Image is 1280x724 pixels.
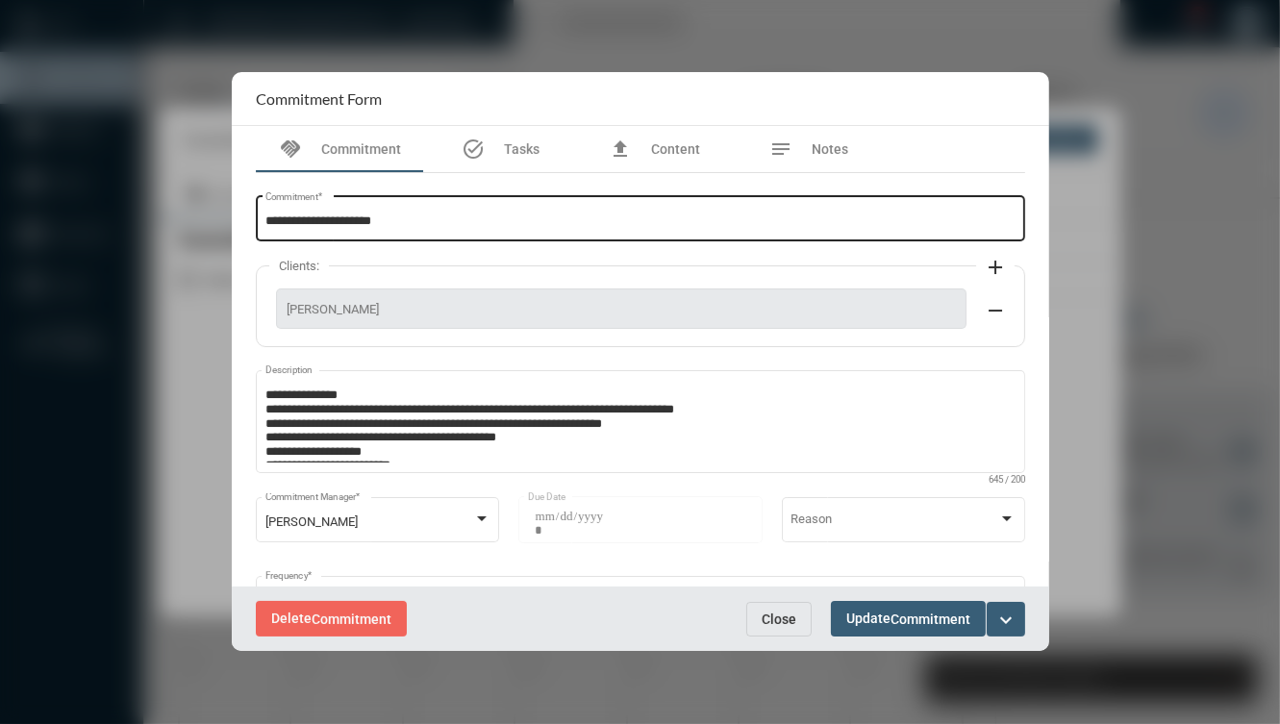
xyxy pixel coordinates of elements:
span: Commitment [321,141,401,157]
span: Commitment [312,612,391,628]
mat-icon: task_alt [462,137,485,161]
mat-hint: 645 / 200 [989,476,1025,487]
span: Tasks [504,141,540,157]
span: Content [651,141,700,157]
span: Delete [271,611,391,626]
span: [PERSON_NAME] [287,302,956,316]
mat-icon: add [984,256,1007,279]
mat-icon: handshake [279,137,302,161]
span: Notes [812,141,848,157]
button: Close [746,602,812,637]
label: Clients: [269,260,329,274]
mat-icon: notes [769,137,792,161]
span: Update [846,611,970,626]
button: UpdateCommitment [831,601,986,637]
span: [PERSON_NAME] [264,515,357,530]
mat-icon: expand_more [994,609,1017,632]
button: DeleteCommitment [256,601,407,637]
mat-icon: file_upload [609,137,632,161]
span: Close [762,612,796,627]
h2: Commitment Form [256,89,382,108]
span: Commitment [891,612,970,628]
mat-icon: remove [984,299,1007,322]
